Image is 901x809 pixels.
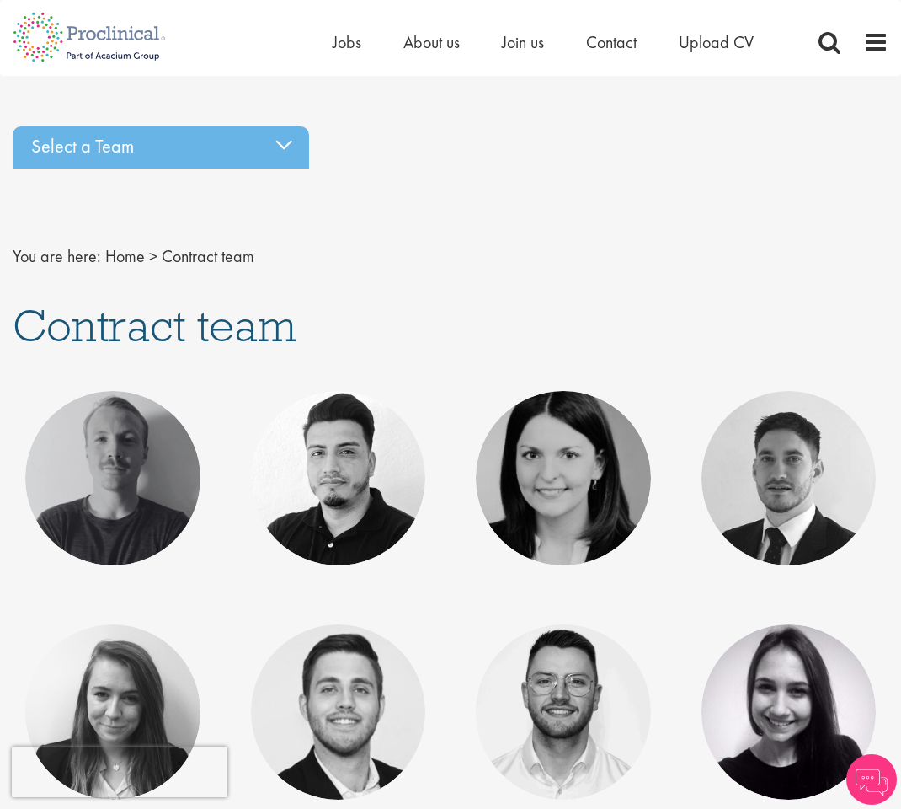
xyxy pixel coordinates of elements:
a: Jobs [333,31,361,53]
a: breadcrumb link [105,245,145,267]
a: Contact [586,31,637,53]
span: > [149,245,157,267]
a: Upload CV [679,31,754,53]
img: Chatbot [846,754,897,805]
div: Select a Team [13,126,309,169]
span: Contract team [162,245,254,267]
span: Contract team [13,297,296,354]
span: You are here: [13,245,101,267]
a: About us [403,31,460,53]
a: Join us [502,31,544,53]
iframe: reCAPTCHA [12,747,227,797]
